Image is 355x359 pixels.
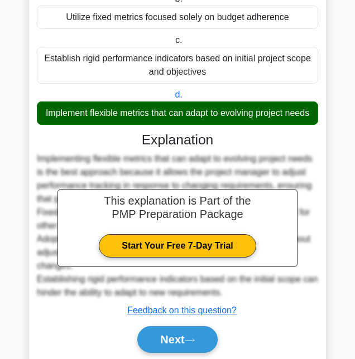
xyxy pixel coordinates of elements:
a: Feedback on this question? [127,305,237,315]
div: Establish rigid performance indicators based on initial project scope and objectives [37,47,318,84]
a: Start Your Free 7-Day Trial [99,234,256,258]
h3: Explanation [44,132,311,148]
button: Next [137,326,217,353]
div: Implement flexible metrics that can adapt to evolving project needs [37,101,318,125]
span: d. [175,90,183,99]
div: Utilize fixed metrics focused solely on budget adherence [37,6,318,29]
span: c. [175,35,182,45]
div: Implementing flexible metrics that can adapt to evolving project needs is the best approach becau... [37,152,318,299]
